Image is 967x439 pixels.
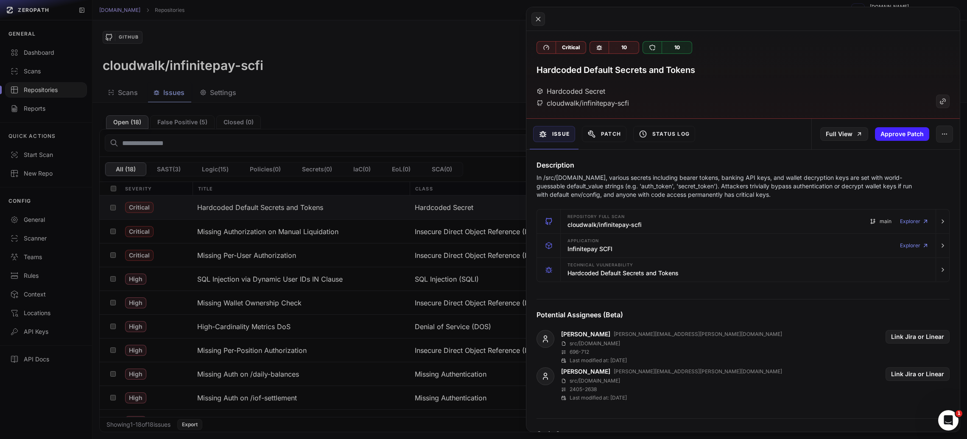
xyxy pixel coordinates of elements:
button: Status Log [633,126,695,142]
button: Approve Patch [875,127,929,141]
iframe: Intercom live chat [938,410,959,431]
button: Application Infinitepay SCFI Explorer [537,234,949,257]
button: Link Jira or Linear [886,330,950,344]
h3: cloudwalk/infinitepay-scfi [567,221,642,229]
p: [PERSON_NAME][EMAIL_ADDRESS][PERSON_NAME][DOMAIN_NAME] [614,331,782,338]
a: [PERSON_NAME] [561,330,610,338]
a: [PERSON_NAME] [561,367,610,376]
h3: Hardcoded Default Secrets and Tokens [567,269,679,277]
h4: Description [537,160,950,170]
h4: Potential Assignees (Beta) [537,310,950,320]
p: [PERSON_NAME][EMAIL_ADDRESS][PERSON_NAME][DOMAIN_NAME] [614,368,782,375]
button: Repository Full scan cloudwalk/infinitepay-scfi main Explorer [537,210,949,233]
div: cloudwalk/infinitepay-scfi [537,98,629,108]
p: In /src/[DOMAIN_NAME], various secrets including bearer tokens, banking API keys, and wallet decr... [537,173,917,199]
span: 1 [956,410,962,417]
a: Explorer [900,237,929,254]
p: 696 - 712 [570,349,589,355]
span: Technical Vulnerability [567,263,633,267]
span: main [880,218,892,225]
p: Last modified at: [DATE] [570,394,627,401]
p: src/[DOMAIN_NAME] [570,377,620,384]
button: Issue [533,126,575,142]
p: 2405 - 2638 [570,386,597,393]
p: src/[DOMAIN_NAME] [570,340,620,347]
h3: Infinitepay SCFI [567,245,612,253]
span: Repository Full scan [567,215,625,219]
button: Link Jira or Linear [886,367,950,381]
p: Last modified at: [DATE] [570,357,627,364]
h4: Code Segment [537,429,950,439]
button: Technical Vulnerability Hardcoded Default Secrets and Tokens [537,258,949,282]
a: Explorer [900,213,929,230]
span: Application [567,239,599,243]
button: Patch [582,126,626,142]
a: Full View [820,127,868,141]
